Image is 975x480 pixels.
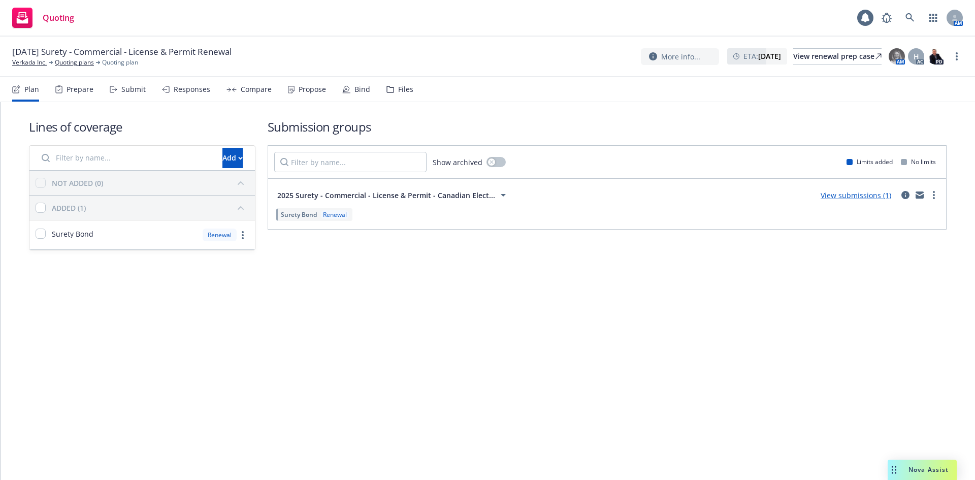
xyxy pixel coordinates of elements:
div: Compare [241,85,272,93]
h1: Lines of coverage [29,118,255,135]
a: Quoting plans [55,58,94,67]
div: View renewal prep case [793,49,882,64]
span: Surety Bond [281,210,317,219]
div: Submit [121,85,146,93]
span: Quoting plan [102,58,138,67]
img: photo [927,48,944,65]
span: Surety Bond [52,229,93,239]
a: Quoting [8,4,78,32]
button: ADDED (1) [52,200,249,216]
input: Filter by name... [36,148,216,168]
div: Files [398,85,413,93]
button: NOT ADDED (0) [52,175,249,191]
strong: [DATE] [758,51,781,61]
span: Show archived [433,157,482,168]
input: Filter by name... [274,152,427,172]
a: View renewal prep case [793,48,882,65]
a: Switch app [923,8,944,28]
span: Quoting [43,14,74,22]
img: photo [889,48,905,65]
a: mail [914,189,926,201]
span: More info... [661,51,700,62]
span: [DATE] Surety - Commercial - License & Permit Renewal [12,46,232,58]
div: Propose [299,85,326,93]
div: NOT ADDED (0) [52,178,103,188]
button: Add [222,148,243,168]
a: more [951,50,963,62]
div: Plan [24,85,39,93]
span: Nova Assist [908,465,949,474]
div: Renewal [321,210,349,219]
div: Responses [174,85,210,93]
span: ETA : [743,51,781,61]
div: Limits added [847,157,893,166]
button: Nova Assist [888,460,957,480]
a: Report a Bug [876,8,897,28]
button: More info... [641,48,719,65]
div: Renewal [203,229,237,241]
a: View submissions (1) [821,190,891,200]
span: H [914,51,919,62]
button: 2025 Surety - Commercial - License & Permit - Canadian Elect... [274,185,512,205]
div: Prepare [67,85,93,93]
div: Bind [354,85,370,93]
a: circleInformation [899,189,912,201]
a: Search [900,8,920,28]
span: 2025 Surety - Commercial - License & Permit - Canadian Elect... [277,190,495,201]
a: more [928,189,940,201]
div: ADDED (1) [52,203,86,213]
a: Verkada Inc. [12,58,47,67]
div: Drag to move [888,460,900,480]
h1: Submission groups [268,118,947,135]
a: more [237,229,249,241]
div: No limits [901,157,936,166]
